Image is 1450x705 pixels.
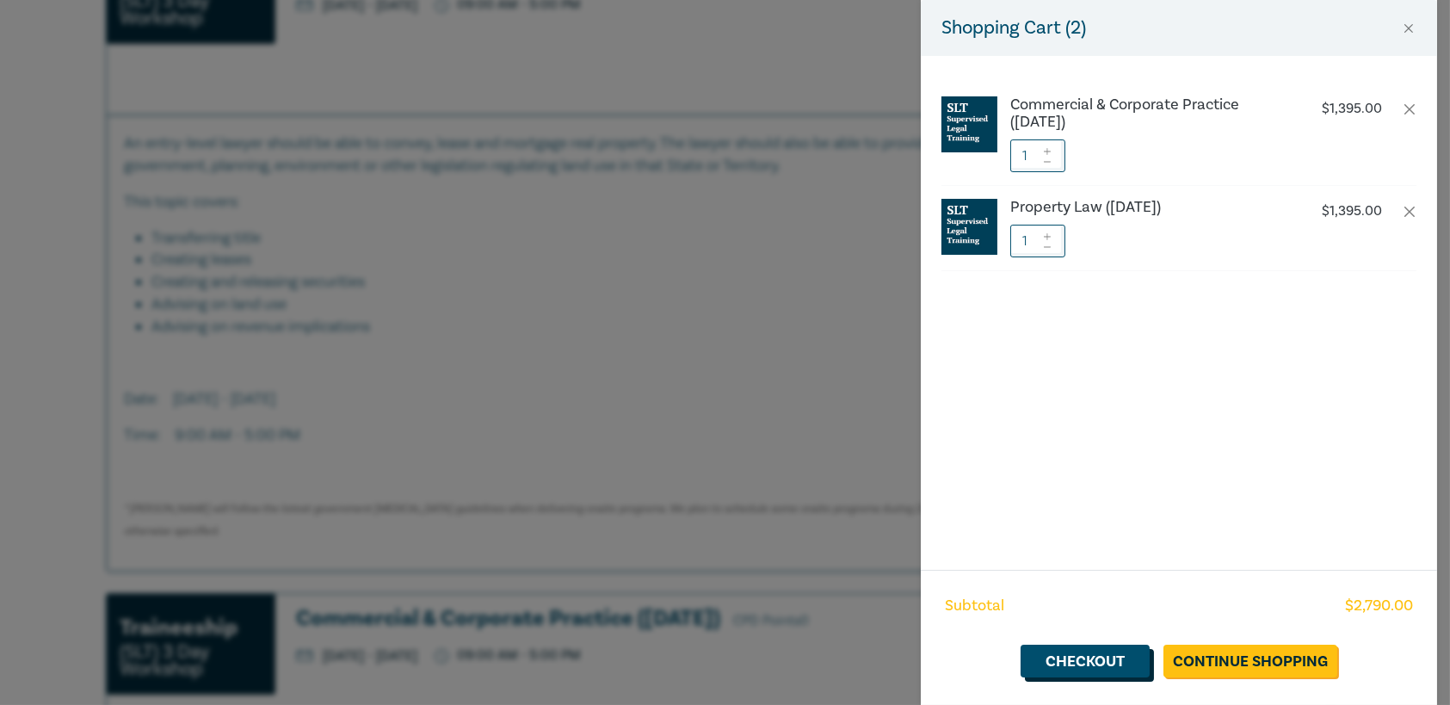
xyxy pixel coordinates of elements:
p: $ 1,395.00 [1322,203,1382,220]
button: Close [1401,21,1416,36]
img: SLT%20Supervised%20Legal%20Training.jpg [941,96,997,152]
a: Commercial & Corporate Practice ([DATE]) [1010,96,1296,131]
img: SLT%20Supervised%20Legal%20Training.jpg [941,199,997,255]
p: $ 1,395.00 [1322,101,1382,117]
a: Checkout [1021,645,1150,677]
a: Continue Shopping [1163,645,1337,677]
input: 1 [1010,139,1065,172]
span: Subtotal [945,595,1004,617]
h5: Shopping Cart ( 2 ) [941,14,1086,42]
a: Property Law ([DATE]) [1010,199,1296,216]
span: $ 2,790.00 [1345,595,1413,617]
input: 1 [1010,225,1065,257]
